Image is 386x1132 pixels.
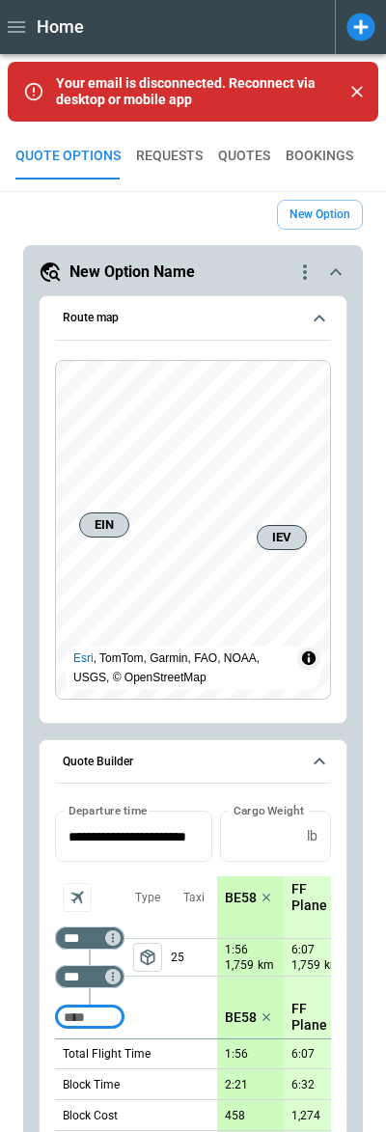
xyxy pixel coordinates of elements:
[63,1077,120,1093] p: Block Time
[135,890,160,906] p: Type
[218,133,270,179] button: QUOTES
[291,1001,327,1034] p: FF Plane
[39,261,347,284] button: New Option Namequote-option-actions
[69,262,195,283] h5: New Option Name
[56,75,336,108] p: Your email is disconnected. Reconnect via desktop or mobile app
[225,1009,257,1026] p: BE58
[324,957,341,974] p: km
[69,802,148,818] label: Departure time
[344,78,371,105] button: Close
[133,943,162,972] button: left aligned
[225,1109,245,1123] p: 458
[293,261,317,284] div: quote-option-actions
[291,943,315,957] p: 6:07
[73,649,293,687] div: , TomTom, Garmin, FAO, NOAA, USGS, © OpenStreetMap
[344,68,371,116] div: dismiss
[88,515,121,535] span: EIN
[291,1047,315,1062] p: 6:07
[15,133,121,179] button: QUOTE OPTIONS
[63,883,92,912] span: Aircraft selection
[55,296,331,341] button: Route map
[291,881,327,914] p: FF Plane
[37,15,84,39] h1: Home
[63,756,133,768] h6: Quote Builder
[55,811,199,862] input: Choose date, selected date is Jul 28, 2025
[73,651,94,665] a: Esri
[138,948,157,967] span: package_2
[225,1047,248,1062] p: 1:56
[55,740,331,785] button: Quote Builder
[55,926,124,950] div: Too short
[307,828,317,844] p: lb
[265,528,298,547] span: IEV
[297,647,320,670] summary: Toggle attribution
[183,890,205,906] p: Taxi
[277,200,363,230] button: New Option
[225,1078,248,1092] p: 2:21
[63,1108,118,1124] p: Block Cost
[291,1078,315,1092] p: 6:32
[225,890,257,906] p: BE58
[63,312,119,324] h6: Route map
[225,943,248,957] p: 1:56
[171,939,217,976] p: 25
[234,802,304,818] label: Cargo Weight
[56,361,330,699] canvas: Map
[291,957,320,974] p: 1,759
[133,943,162,972] span: Type of sector
[55,360,331,700] div: Route map
[291,1109,320,1123] p: 1,274
[258,957,274,974] p: km
[55,1006,124,1029] div: Too short
[286,133,353,179] button: BOOKINGS
[55,965,124,988] div: Too short
[136,133,203,179] button: REQUESTS
[225,957,254,974] p: 1,759
[63,1046,151,1063] p: Total Flight Time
